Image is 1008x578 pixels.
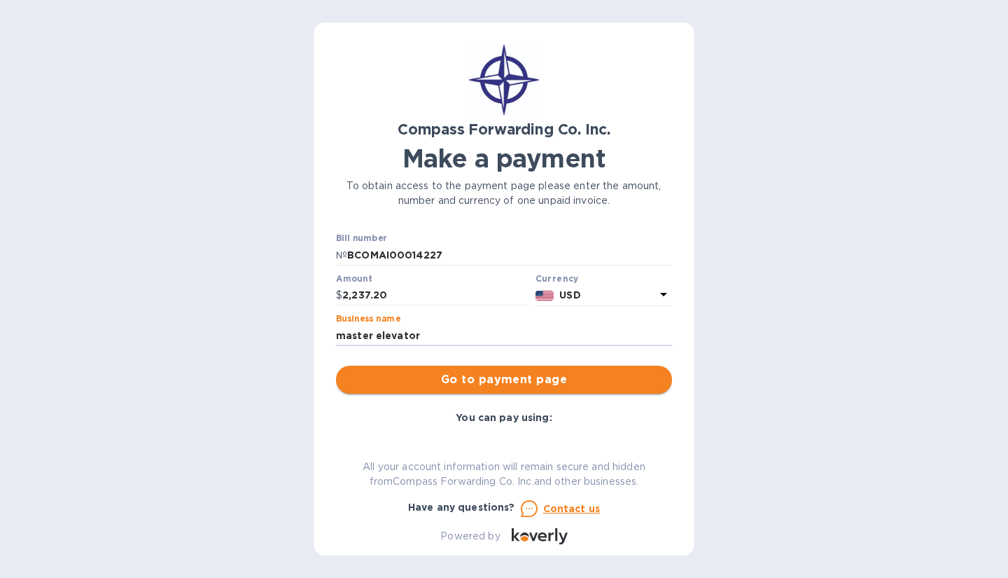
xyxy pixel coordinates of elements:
p: All your account information will remain secure and hidden from Compass Forwarding Co. Inc. and o... [336,460,672,489]
label: Amount [336,275,372,283]
p: To obtain access to the payment page please enter the amount, number and currency of one unpaid i... [336,179,672,208]
b: USD [559,289,580,301]
b: Currency [535,273,579,284]
input: 0.00 [342,285,530,306]
img: USD [535,291,554,301]
b: Have any questions? [408,502,515,513]
input: Enter bill number [347,245,672,266]
button: Go to payment page [336,366,672,394]
label: Bill number [336,235,386,243]
p: $ [336,288,342,303]
b: Compass Forwarding Co. Inc. [398,121,610,138]
p: № [336,248,347,263]
u: Contact us [543,503,601,514]
b: You can pay using: [456,412,552,423]
h1: Make a payment [336,144,672,173]
label: Business name [336,315,400,324]
input: Enter business name [336,325,672,346]
span: Go to payment page [347,371,661,388]
p: Powered by [440,529,500,544]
